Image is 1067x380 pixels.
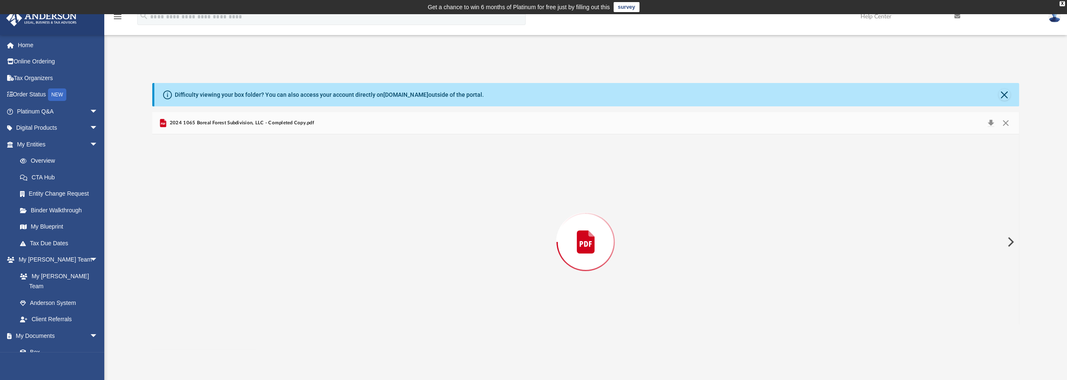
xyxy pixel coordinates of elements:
[6,327,106,344] a: My Documentsarrow_drop_down
[113,12,123,22] i: menu
[428,2,610,12] div: Get a chance to win 6 months of Platinum for free just by filling out this
[12,169,111,186] a: CTA Hub
[1059,1,1065,6] div: close
[614,2,639,12] a: survey
[6,103,111,120] a: Platinum Q&Aarrow_drop_down
[12,311,106,328] a: Client Referrals
[12,153,111,169] a: Overview
[113,16,123,22] a: menu
[6,37,111,53] a: Home
[1001,230,1019,254] button: Next File
[999,89,1010,101] button: Close
[984,117,999,129] button: Download
[152,112,1019,350] div: Preview
[90,136,106,153] span: arrow_drop_down
[6,252,106,268] a: My [PERSON_NAME] Teamarrow_drop_down
[139,11,148,20] i: search
[6,70,111,86] a: Tax Organizers
[48,88,66,101] div: NEW
[90,327,106,345] span: arrow_drop_down
[6,120,111,136] a: Digital Productsarrow_drop_down
[6,86,111,103] a: Order StatusNEW
[12,186,111,202] a: Entity Change Request
[175,91,483,99] div: Difficulty viewing your box folder? You can also access your account directly on outside of the p...
[12,235,111,252] a: Tax Due Dates
[168,119,314,127] span: 2024 1065 Boreal Forest Subdivision, LLC - Completed Copy.pdf
[12,294,106,311] a: Anderson System
[12,219,106,235] a: My Blueprint
[12,268,102,294] a: My [PERSON_NAME] Team
[12,344,102,361] a: Box
[998,117,1013,129] button: Close
[90,252,106,269] span: arrow_drop_down
[383,91,428,98] a: [DOMAIN_NAME]
[90,120,106,137] span: arrow_drop_down
[6,53,111,70] a: Online Ordering
[4,10,79,26] img: Anderson Advisors Platinum Portal
[1048,10,1061,23] img: User Pic
[6,136,111,153] a: My Entitiesarrow_drop_down
[90,103,106,120] span: arrow_drop_down
[12,202,111,219] a: Binder Walkthrough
